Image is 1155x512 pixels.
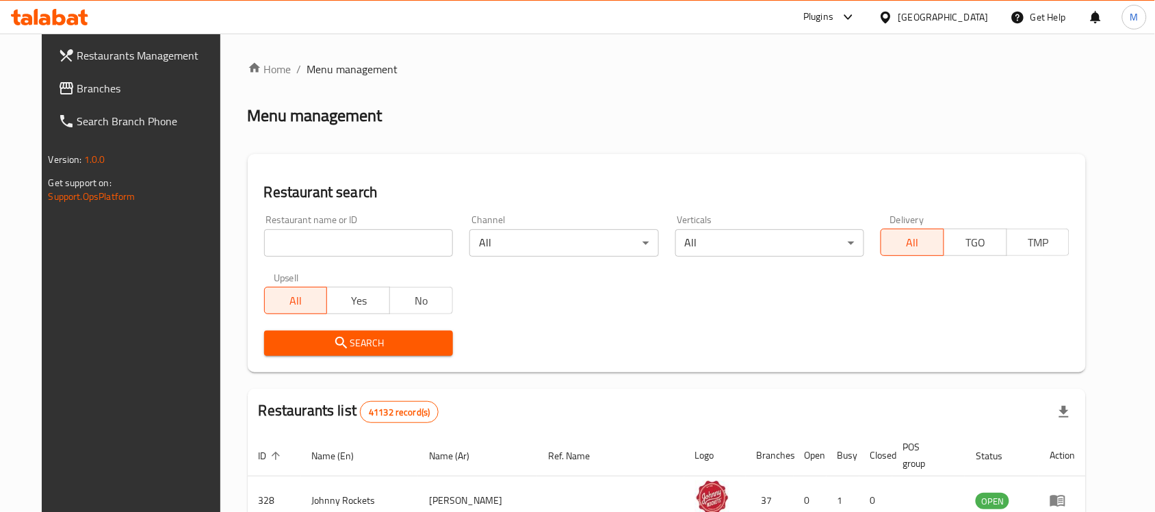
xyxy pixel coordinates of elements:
a: Branches [47,72,235,105]
span: TGO [950,233,1002,253]
div: All [469,229,658,257]
button: No [389,287,453,314]
span: Search Branch Phone [77,113,224,129]
button: Yes [326,287,390,314]
button: TGO [944,229,1007,256]
div: Menu [1050,492,1075,509]
span: Get support on: [49,174,112,192]
div: Export file [1048,396,1080,428]
th: Open [794,435,827,476]
span: Version: [49,151,82,168]
li: / [297,61,302,77]
button: TMP [1007,229,1070,256]
span: Ref. Name [548,448,608,464]
span: Name (En) [312,448,372,464]
span: Status [976,448,1020,464]
span: Menu management [307,61,398,77]
a: Restaurants Management [47,39,235,72]
button: All [881,229,944,256]
div: All [675,229,864,257]
a: Search Branch Phone [47,105,235,138]
label: Upsell [274,273,299,283]
span: Branches [77,80,224,97]
div: [GEOGRAPHIC_DATA] [898,10,989,25]
a: Home [248,61,291,77]
input: Search for restaurant name or ID.. [264,229,453,257]
span: ID [259,448,285,464]
label: Delivery [890,215,924,225]
span: Name (Ar) [429,448,487,464]
nav: breadcrumb [248,61,1087,77]
button: Search [264,331,453,356]
a: Support.OpsPlatform [49,188,135,205]
span: 1.0.0 [84,151,105,168]
span: Yes [333,291,385,311]
th: Busy [827,435,859,476]
span: TMP [1013,233,1065,253]
span: 41132 record(s) [361,406,438,419]
button: All [264,287,328,314]
h2: Restaurant search [264,182,1070,203]
h2: Restaurants list [259,400,439,423]
span: All [887,233,939,253]
div: Plugins [803,9,833,25]
h2: Menu management [248,105,382,127]
th: Branches [746,435,794,476]
span: Restaurants Management [77,47,224,64]
th: Logo [684,435,746,476]
th: Action [1039,435,1086,476]
th: Closed [859,435,892,476]
span: Search [275,335,442,352]
span: No [395,291,447,311]
span: OPEN [976,494,1009,509]
span: All [270,291,322,311]
span: M [1130,10,1139,25]
span: POS group [903,439,949,472]
div: Total records count [360,401,439,423]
